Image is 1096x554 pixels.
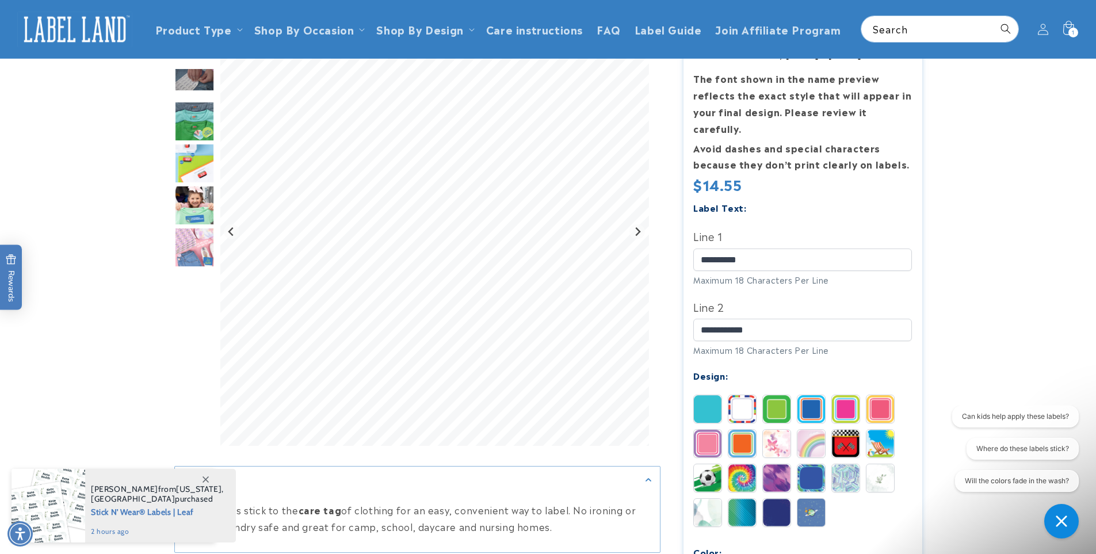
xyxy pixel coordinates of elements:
[174,59,215,100] div: Go to slide 3
[832,464,860,492] img: Geo
[479,16,590,43] a: Care instructions
[91,504,224,518] span: Stick N' Wear® Labels | Leaf
[728,499,756,526] img: Gradient
[763,430,791,457] img: Abstract Butterfly
[174,227,215,268] div: Go to slide 7
[174,143,215,184] div: Go to slide 5
[832,395,860,423] img: Magenta
[728,395,756,423] img: Stripes
[763,499,791,526] img: Triangles
[91,494,175,504] span: [GEOGRAPHIC_DATA]
[181,502,654,535] p: These labels stick to the of clothing for an easy, convenient way to label. No ironing or sewing!...
[254,22,354,36] span: Shop By Occasion
[763,395,791,423] img: Border
[175,467,660,492] summary: Description
[590,16,628,43] a: FAQ
[91,526,224,537] span: 2 hours ago
[693,344,912,356] div: Maximum 18 Characters Per Line
[6,254,17,301] span: Rewards
[694,464,721,492] img: Soccer
[174,185,215,226] img: Color Stick N' Wear® Labels - Label Land
[693,174,742,194] span: $14.55
[693,369,728,382] label: Design:
[715,22,841,36] span: Join Affiliate Program
[91,484,224,504] span: from , purchased
[486,22,583,36] span: Care instructions
[7,521,33,547] div: Accessibility Menu
[369,16,479,43] summary: Shop By Design
[728,464,756,492] img: Tie Dye
[17,12,132,47] img: Label Land
[866,395,894,423] img: Coral
[176,484,222,494] span: [US_STATE]
[694,395,721,423] img: Solid
[797,395,825,423] img: Blue
[694,430,721,457] img: Pink
[693,227,912,245] label: Line 1
[376,21,463,37] a: Shop By Design
[866,430,894,457] img: Summer
[693,71,911,135] strong: The font shown in the name preview reflects the exact style that will appear in your final design...
[628,16,709,43] a: Label Guide
[763,464,791,492] img: Brush
[174,101,215,142] div: Go to slide 4
[174,143,215,184] img: Color Stick N' Wear® Labels - Label Land
[693,274,912,286] div: Maximum 18 Characters Per Line
[693,141,910,171] strong: Avoid dashes and special characters because they don’t print clearly on labels.
[1038,500,1084,542] iframe: Gorgias live chat messenger
[224,224,239,239] button: Previous slide
[174,67,215,91] img: null
[694,499,721,526] img: Watercolor
[728,430,756,457] img: Orange
[797,430,825,457] img: Rainbow
[174,101,215,142] img: Color Stick N' Wear® Labels - Label Land
[693,297,912,316] label: Line 2
[174,185,215,226] div: Go to slide 6
[942,406,1084,502] iframe: Gorgias live chat conversation starters
[155,21,232,37] a: Product Type
[1072,28,1075,37] span: 1
[13,7,137,51] a: Label Land
[299,503,342,517] strong: care tag
[174,227,215,268] img: Color Stick N' Wear® Labels - Label Land
[993,16,1018,41] button: Search
[797,464,825,492] img: Strokes
[693,201,747,214] label: Label Text:
[866,464,894,492] img: Leaf
[629,224,645,239] button: Next slide
[597,22,621,36] span: FAQ
[91,484,158,494] span: [PERSON_NAME]
[148,16,247,43] summary: Product Type
[635,22,702,36] span: Label Guide
[832,430,860,457] img: Race Car
[797,499,825,526] img: Galaxy
[708,16,847,43] a: Join Affiliate Program
[247,16,370,43] summary: Shop By Occasion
